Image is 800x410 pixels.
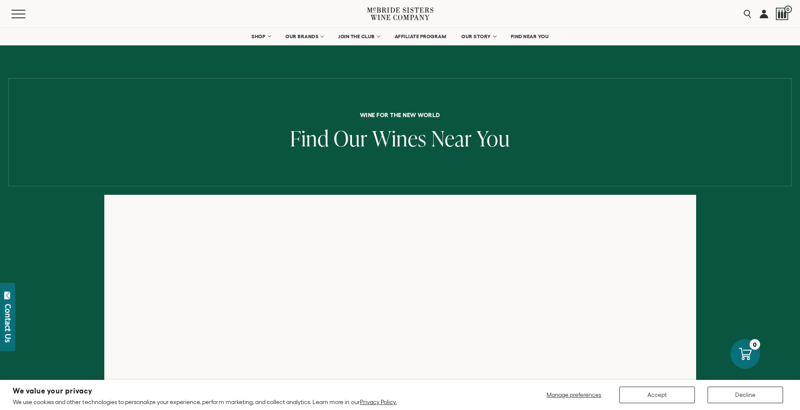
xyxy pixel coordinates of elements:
span: 0 [784,6,792,13]
span: You [477,124,510,153]
div: 0 [750,339,760,350]
button: Mobile Menu Trigger [11,10,42,18]
span: OUR STORY [461,34,491,39]
a: JOIN THE CLUB [333,28,385,45]
a: AFFILIATE PROGRAM [389,28,452,45]
a: SHOP [246,28,276,45]
span: SHOP [251,34,266,39]
span: Wines [372,124,426,153]
span: Find [290,124,329,153]
a: Privacy Policy. [360,399,397,405]
button: Decline [708,387,783,403]
span: AFFILIATE PROGRAM [395,34,446,39]
div: Contact Us [4,304,12,343]
span: JOIN THE CLUB [338,34,375,39]
a: OUR STORY [456,28,501,45]
span: Our [334,124,368,153]
button: Manage preferences [541,387,607,403]
button: Accept [619,387,695,403]
span: FIND NEAR YOU [511,34,549,39]
a: OUR BRANDS [280,28,329,45]
span: Manage preferences [546,391,601,398]
span: Near [431,124,472,153]
h2: We value your privacy [13,388,397,395]
span: OUR BRANDS [285,34,318,39]
p: We use cookies and other technologies to personalize your experience, perform marketing, and coll... [13,398,397,406]
a: FIND NEAR YOU [505,28,555,45]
